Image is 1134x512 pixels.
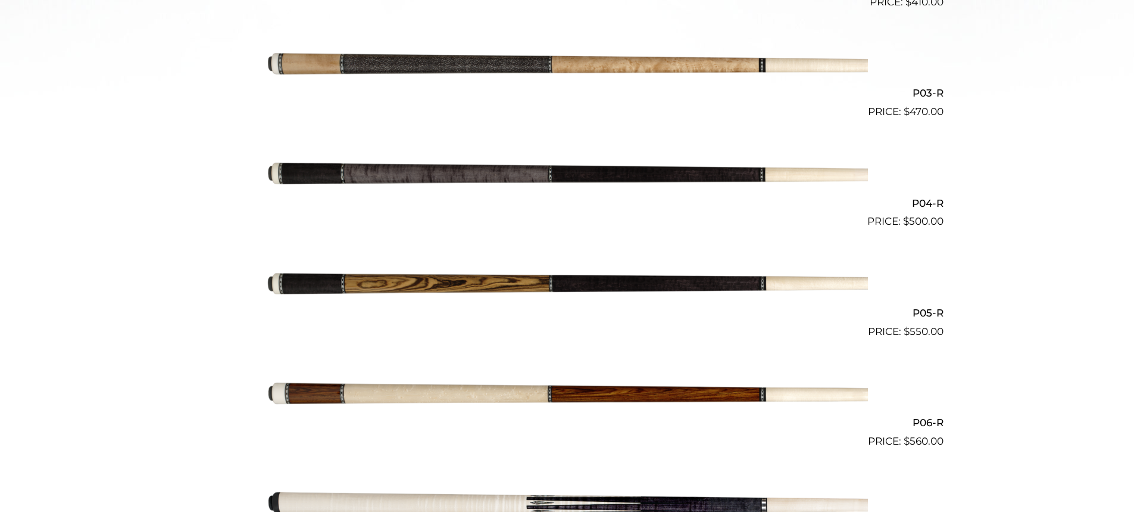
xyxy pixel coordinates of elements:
[191,125,944,229] a: P04-R $500.00
[904,325,944,337] bdi: 550.00
[904,325,910,337] span: $
[191,302,944,324] h2: P05-R
[191,345,944,449] a: P06-R $560.00
[191,82,944,104] h2: P03-R
[191,234,944,339] a: P05-R $550.00
[191,15,944,120] a: P03-R $470.00
[267,15,868,115] img: P03-R
[903,215,909,227] span: $
[904,435,944,447] bdi: 560.00
[904,435,910,447] span: $
[267,345,868,445] img: P06-R
[191,192,944,214] h2: P04-R
[904,105,910,117] span: $
[191,412,944,434] h2: P06-R
[267,234,868,334] img: P05-R
[267,125,868,225] img: P04-R
[904,105,944,117] bdi: 470.00
[903,215,944,227] bdi: 500.00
